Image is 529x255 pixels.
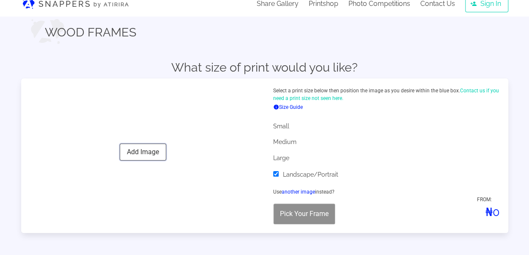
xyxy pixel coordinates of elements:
span: FROM: [477,197,491,202]
span: Contact us if you need a print size not seen here. [273,88,499,101]
span: Landscape [283,171,314,178]
p: Small [273,122,500,131]
button: Pick Your Frame [273,203,335,225]
p: Large [273,153,500,163]
button: Add Image [120,144,166,161]
span: by ATIRIRA [93,0,129,8]
h2: WOOD FRAMES [45,25,484,40]
span: Information icon [273,104,279,110]
p: Select a print size below then position the image as you desire within the blue box. [273,87,500,102]
span: 0 [485,203,500,221]
a: Size Guide [273,104,303,110]
span: Portrait [318,171,338,178]
p: Medium [273,137,500,147]
label: / [283,171,338,178]
p: Use instead? [273,188,500,196]
a: another image [282,189,315,195]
